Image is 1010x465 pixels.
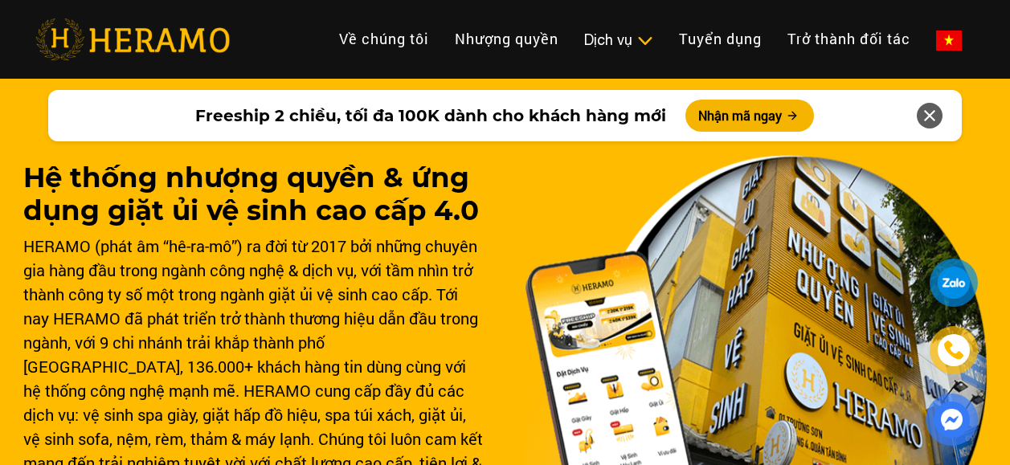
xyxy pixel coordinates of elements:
[442,22,571,56] a: Nhượng quyền
[775,22,923,56] a: Trở thành đối tác
[23,161,486,227] h1: Hệ thống nhượng quyền & ứng dụng giặt ủi vệ sinh cao cấp 4.0
[195,104,666,128] span: Freeship 2 chiều, tối đa 100K dành cho khách hàng mới
[326,22,442,56] a: Về chúng tôi
[584,29,653,51] div: Dịch vụ
[35,18,230,60] img: heramo-logo.png
[666,22,775,56] a: Tuyển dụng
[685,100,814,132] button: Nhận mã ngay
[636,33,653,49] img: subToggleIcon
[930,327,978,374] a: phone-icon
[943,339,965,361] img: phone-icon
[936,31,962,51] img: vn-flag.png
